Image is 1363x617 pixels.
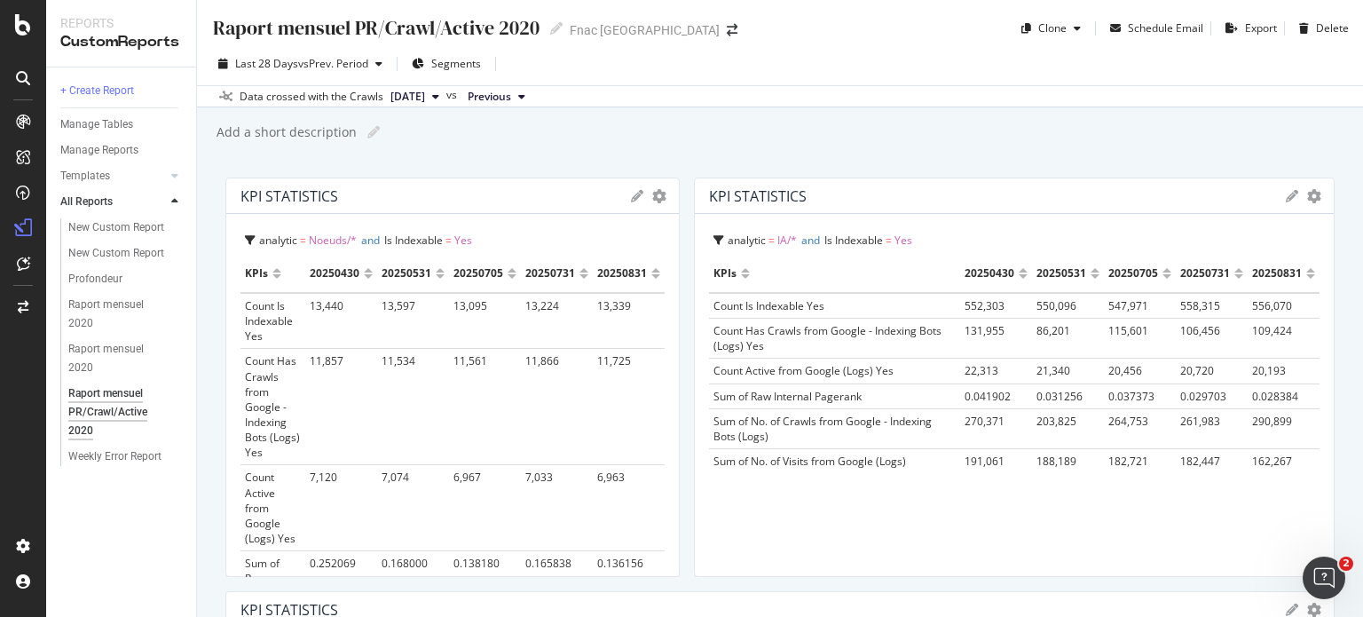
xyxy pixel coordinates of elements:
[68,296,167,333] div: Raport mensuel 2020
[1036,389,1083,404] span: 0.031256
[390,89,425,105] span: 2025 Aug. 31st
[1036,259,1086,288] div: 20250531
[60,115,133,134] div: Manage Tables
[240,89,383,105] div: Data crossed with the Crawls
[382,556,428,571] span: 0.168000
[453,298,487,313] span: 13,095
[1108,298,1148,313] span: 547,971
[1307,190,1321,202] div: gear
[713,259,737,288] div: KPIs
[525,353,559,368] span: 11,866
[60,82,134,100] div: + Create Report
[1252,389,1298,404] span: 0.028384
[453,556,500,571] span: 0.138180
[1036,454,1076,469] span: 188,189
[570,21,720,39] div: Fnac [GEOGRAPHIC_DATA]
[965,363,998,378] span: 22,313
[383,86,446,107] button: [DATE]
[60,14,182,32] div: Reports
[310,470,337,485] span: 7,120
[713,298,824,313] span: Count Is Indexable Yes
[1036,363,1070,378] span: 21,340
[550,22,563,35] i: Edit report name
[965,414,1005,429] span: 270,371
[298,56,368,71] span: vs Prev. Period
[68,244,184,263] a: New Custom Report
[1180,389,1226,404] span: 0.029703
[382,353,415,368] span: 11,534
[68,340,184,377] a: Raport mensuel 2020
[768,233,775,248] span: =
[597,353,631,368] span: 11,725
[1180,323,1220,338] span: 106,456
[211,50,390,78] button: Last 28 DaysvsPrev. Period
[597,259,647,288] div: 20250831
[1108,454,1148,469] span: 182,721
[211,14,540,42] div: Raport mensuel PR/Crawl/Active 2020
[1252,414,1292,429] span: 290,899
[310,259,359,288] div: 20250430
[1292,14,1349,43] button: Delete
[310,556,356,571] span: 0.252069
[965,323,1005,338] span: 131,955
[1307,604,1321,616] div: gear
[824,233,883,248] span: Is Indexable
[68,218,164,237] div: New Custom Report
[1252,323,1292,338] span: 109,424
[382,298,415,313] span: 13,597
[60,167,110,186] div: Templates
[525,259,575,288] div: 20250731
[310,298,343,313] span: 13,440
[68,384,184,440] a: Raport mensuel PR/Crawl/Active 2020
[468,89,511,105] span: Previous
[597,298,631,313] span: 13,339
[713,363,894,378] span: Count Active from Google (Logs) Yes
[453,470,481,485] span: 6,967
[245,298,293,344] span: Count Is Indexable Yes
[461,86,532,107] button: Previous
[68,384,174,440] div: Raport mensuel PR/Crawl/Active 2020
[965,454,1005,469] span: 191,061
[309,233,357,248] span: Noeuds/*
[68,244,164,263] div: New Custom Report
[68,218,184,237] a: New Custom Report
[1245,20,1277,36] div: Export
[597,470,625,485] span: 6,963
[713,389,862,404] span: Sum of Raw Internal Pagerank
[361,233,380,248] span: and
[60,193,166,211] a: All Reports
[68,270,122,289] div: Profondeur
[886,233,892,248] span: =
[454,233,472,248] span: Yes
[300,233,306,248] span: =
[382,259,431,288] div: 20250531
[446,87,461,103] span: vs
[713,414,932,444] span: Sum of No. of Crawls from Google - Indexing Bots (Logs)
[1180,363,1214,378] span: 20,720
[1316,20,1349,36] div: Delete
[60,193,113,211] div: All Reports
[1303,557,1345,599] iframe: Intercom live chat
[60,82,184,100] a: + Create Report
[453,353,487,368] span: 11,561
[597,556,643,571] span: 0.136156
[1252,454,1292,469] span: 162,267
[245,353,300,460] span: Count Has Crawls from Google - Indexing Bots (Logs) Yes
[68,340,167,377] div: Raport mensuel 2020
[1180,298,1220,313] span: 558,315
[713,323,941,353] span: Count Has Crawls from Google - Indexing Bots (Logs) Yes
[259,233,297,248] span: analytic
[713,454,906,469] span: Sum of No. of Visits from Google (Logs)
[367,126,380,138] i: Edit report name
[1108,259,1158,288] div: 20250705
[382,470,409,485] span: 7,074
[245,556,292,616] span: Sum of Raw Internal Pagerank
[453,259,503,288] div: 20250705
[894,233,912,248] span: Yes
[60,141,184,160] a: Manage Reports
[1180,454,1220,469] span: 182,447
[525,298,559,313] span: 13,224
[68,447,162,466] div: Weekly Error Report
[1038,20,1067,36] div: Clone
[525,556,571,571] span: 0.165838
